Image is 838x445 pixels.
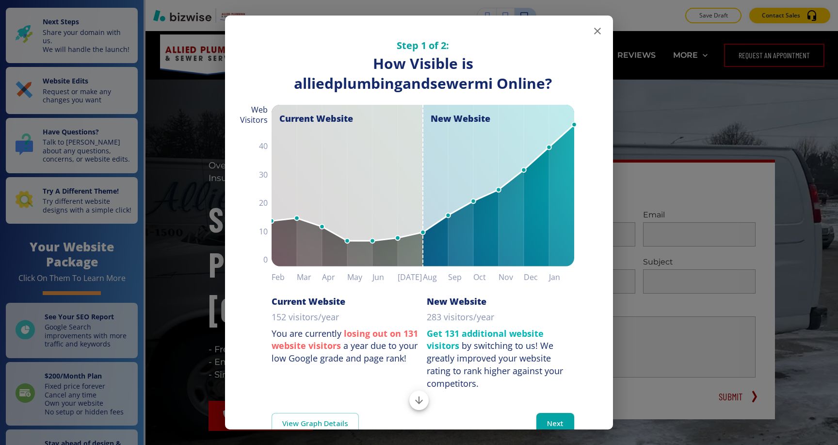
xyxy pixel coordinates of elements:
h6: Current Website [272,296,345,307]
h6: Oct [473,270,499,284]
h6: Apr [322,270,347,284]
p: by switching to us! [427,328,574,390]
h6: Jun [372,270,398,284]
h6: Aug [423,270,448,284]
h6: Dec [524,270,549,284]
div: We greatly improved your website rating to rank higher against your competitors. [427,340,563,389]
a: View Graph Details [272,413,359,433]
p: 283 visitors/year [427,311,494,324]
h6: Nov [499,270,524,284]
p: 152 visitors/year [272,311,339,324]
h6: New Website [427,296,486,307]
h6: Sep [448,270,473,284]
h6: Feb [272,270,297,284]
p: You are currently a year due to your low Google grade and page rank! [272,328,419,365]
button: Next [536,413,574,433]
strong: losing out on 131 website visitors [272,328,418,352]
button: Scroll to bottom [409,391,429,410]
h6: Mar [297,270,322,284]
h6: May [347,270,372,284]
h6: [DATE] [398,270,423,284]
h6: Jan [549,270,574,284]
strong: Get 131 additional website visitors [427,328,544,352]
